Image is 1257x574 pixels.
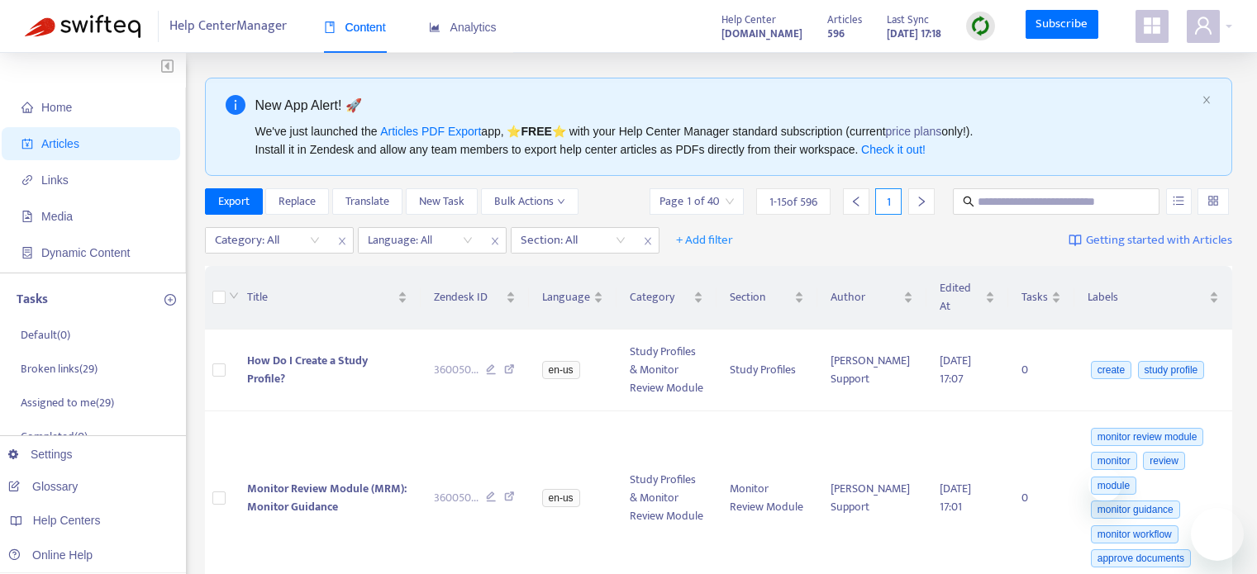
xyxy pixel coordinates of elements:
p: Assigned to me ( 29 ) [21,394,114,411]
span: en-us [542,361,580,379]
span: book [324,21,336,33]
p: Tasks [17,290,48,310]
a: Online Help [8,548,93,562]
th: Tasks [1008,266,1074,330]
span: Help Centers [33,514,101,527]
span: monitor workflow [1091,525,1178,543]
span: Labels [1088,288,1206,306]
span: Translate [345,192,389,211]
button: Replace [265,188,329,215]
button: Bulk Actionsdown [481,188,579,215]
span: info-circle [226,95,245,115]
span: Last Sync [887,11,929,29]
a: Settings [8,448,73,461]
span: approve documents [1091,549,1191,567]
img: image-link [1069,234,1082,247]
span: [DATE] 17:07 [940,351,971,388]
span: monitor [1091,452,1137,470]
span: monitor guidance [1091,500,1180,519]
span: monitor review module [1091,428,1204,446]
b: FREE [521,125,551,138]
span: container [21,247,33,259]
span: Section [730,288,791,306]
strong: 596 [827,25,845,43]
a: Check it out! [861,143,926,156]
span: 360050 ... [434,361,479,379]
span: 360050 ... [434,489,479,507]
span: How Do I Create a Study Profile? [247,351,368,388]
span: Links [41,173,69,187]
span: Help Center [721,11,776,29]
iframe: Button to launch messaging window [1191,508,1244,561]
th: Zendesk ID [421,266,529,330]
th: Labels [1074,266,1232,330]
button: close [1202,95,1212,106]
span: Media [41,210,73,223]
span: 1 - 15 of 596 [769,193,817,211]
a: price plans [886,125,942,138]
strong: [DATE] 17:18 [887,25,941,43]
span: Home [41,101,72,114]
span: New Task [419,192,464,211]
td: Study Profiles [717,330,817,411]
span: plus-circle [164,294,176,306]
button: Export [205,188,263,215]
td: 0 [1008,330,1074,411]
button: Translate [332,188,402,215]
span: Replace [279,192,316,211]
td: Study Profiles & Monitor Review Module [617,330,717,411]
span: account-book [21,138,33,149]
span: Dynamic Content [41,246,130,259]
img: Swifteq [25,15,140,38]
span: Category [630,288,691,306]
span: Title [247,288,394,306]
span: create [1091,361,1131,379]
span: close [637,231,659,251]
span: Language [542,288,590,306]
span: en-us [542,489,580,507]
button: New Task [406,188,478,215]
span: file-image [21,211,33,222]
span: close [331,231,353,251]
td: [PERSON_NAME] Support [817,330,926,411]
span: close [1202,95,1212,105]
div: We've just launched the app, ⭐ ⭐️ with your Help Center Manager standard subscription (current on... [255,122,1196,159]
span: right [916,196,927,207]
span: Tasks [1021,288,1048,306]
span: down [557,197,565,206]
span: area-chart [429,21,440,33]
a: Subscribe [1026,10,1098,40]
span: Zendesk ID [434,288,502,306]
a: Getting started with Articles [1069,227,1232,254]
a: [DOMAIN_NAME] [721,24,802,43]
span: Articles [41,137,79,150]
p: Default ( 0 ) [21,326,70,344]
span: Bulk Actions [494,192,565,211]
div: 1 [875,188,902,215]
th: Category [617,266,717,330]
p: Completed ( 0 ) [21,428,88,445]
span: Author [831,288,900,306]
strong: [DOMAIN_NAME] [721,25,802,43]
span: Export [218,192,250,211]
span: [DATE] 17:01 [940,479,971,516]
span: Help Center Manager [169,11,287,42]
button: + Add filter [664,227,745,254]
span: left [850,196,862,207]
span: review [1143,452,1185,470]
span: Content [324,21,386,34]
span: down [229,291,239,301]
a: Articles PDF Export [380,125,481,138]
button: unordered-list [1166,188,1192,215]
span: user [1193,16,1213,36]
span: Getting started with Articles [1086,231,1232,250]
th: Language [529,266,617,330]
span: study profile [1138,361,1205,379]
p: Broken links ( 29 ) [21,360,98,377]
img: sync.dc5367851b00ba804db3.png [970,16,991,36]
span: Analytics [429,21,497,34]
span: Articles [827,11,862,29]
span: + Add filter [676,230,733,250]
span: unordered-list [1173,195,1184,206]
span: appstore [1142,16,1162,36]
